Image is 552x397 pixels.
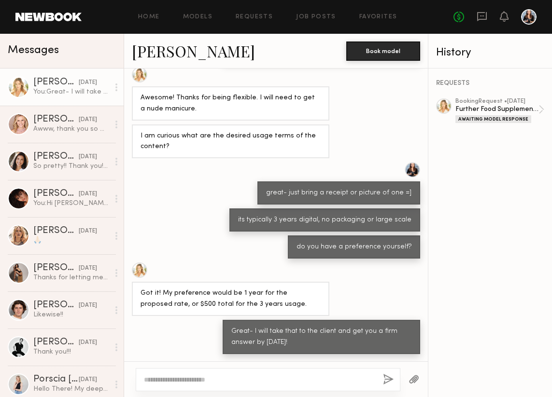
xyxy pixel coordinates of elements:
[455,115,531,123] div: Awaiting Model Response
[8,45,59,56] span: Messages
[141,93,321,115] div: Awesome! Thanks for being flexible. I will need to get a nude manicure.
[33,226,79,236] div: [PERSON_NAME]
[33,124,109,134] div: Awww, thank you so much! Really appreciate it! Hope all is well!
[33,263,79,273] div: [PERSON_NAME]
[79,78,97,87] div: [DATE]
[359,14,397,20] a: Favorites
[436,80,544,87] div: REQUESTS
[33,87,109,96] div: You: Great- I will take that to the client and get you a firm answer by [DATE]!
[33,236,109,245] div: 🙏🏻
[346,41,420,61] button: Book model
[455,98,544,123] a: bookingRequest •[DATE]Further Food SupplementsAwaiting Model Response
[266,188,411,199] div: great- just bring a receipt or picture of one =]
[79,338,97,347] div: [DATE]
[33,310,109,319] div: Likewise!!
[79,115,97,124] div: [DATE]
[33,115,79,124] div: [PERSON_NAME]
[138,14,160,20] a: Home
[33,347,109,356] div: Thank you!!!
[33,273,109,282] div: Thanks for letting me know! Hope to work with you guys soon :)
[238,215,411,226] div: its typically 3 years digital, no packaging or large scale
[33,189,79,199] div: [PERSON_NAME]
[346,46,420,55] a: Book model
[33,78,79,87] div: [PERSON_NAME]
[79,301,97,310] div: [DATE]
[141,288,321,310] div: Got it! My preference would be 1 year for the proposed rate, or $500 total for the 3 years usage.
[141,131,321,153] div: I am curious what are the desired usage terms of the content?
[236,14,273,20] a: Requests
[132,41,255,61] a: [PERSON_NAME]
[33,199,109,208] div: You: Hi [PERSON_NAME]! I'm [PERSON_NAME], I'm casting for a video shoot for a brand that makes gl...
[33,375,79,384] div: Porscia [PERSON_NAME]
[79,227,97,236] div: [DATE]
[79,190,97,199] div: [DATE]
[33,338,79,347] div: [PERSON_NAME]
[33,162,109,171] div: So pretty!! Thank you! 😊
[79,375,97,384] div: [DATE]
[183,14,212,20] a: Models
[297,242,411,253] div: do you have a preference yourself?
[436,47,544,58] div: History
[455,98,538,105] div: booking Request • [DATE]
[33,384,109,394] div: Hello There! My deepest apologies for not getting back to you sooner! I hope you were able to fin...
[33,152,79,162] div: [PERSON_NAME]
[33,301,79,310] div: [PERSON_NAME]
[455,105,538,114] div: Further Food Supplements
[231,326,411,348] div: Great- I will take that to the client and get you a firm answer by [DATE]!
[79,264,97,273] div: [DATE]
[79,152,97,162] div: [DATE]
[296,14,336,20] a: Job Posts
